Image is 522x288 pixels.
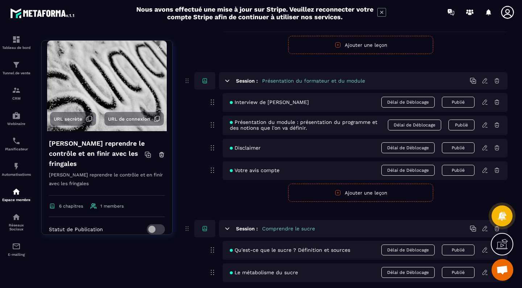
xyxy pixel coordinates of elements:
a: emailemailE-mailing [2,237,31,262]
span: Qu'est-ce que le sucre ? Définition et sources [230,247,350,253]
p: Automatisations [2,172,31,176]
a: Ouvrir le chat [492,259,513,281]
img: background [47,41,167,131]
a: formationformationTunnel de vente [2,55,31,80]
span: Délai de Déblocage [381,97,435,108]
a: formationformationCRM [2,80,31,106]
button: Publié [442,165,475,176]
p: Statut de Publication [49,226,103,232]
h4: [PERSON_NAME] reprendre le contrôle et en finir avec les fringales [49,138,145,169]
span: Le métabolisme du sucre [230,270,298,275]
a: automationsautomationsEspace membre [2,182,31,207]
span: Votre avis compte [230,167,279,173]
span: 6 chapitres [59,204,83,209]
p: [PERSON_NAME] reprendre le contrôle et en finir avec les fringales [49,171,165,196]
a: automationsautomationsAutomatisations [2,156,31,182]
a: social-networksocial-networkRéseaux Sociaux [2,207,31,237]
span: Délai de Déblocage [381,245,435,255]
p: Planificateur [2,147,31,151]
button: Publié [442,267,475,278]
button: Ajouter une leçon [288,184,433,202]
img: automations [12,111,21,120]
button: Publié [448,120,475,130]
a: automationsautomationsWebinaire [2,106,31,131]
button: Publié [442,142,475,153]
span: URL de connexion [108,116,150,122]
button: URL de connexion [104,112,164,126]
p: Webinaire [2,122,31,126]
button: Ajouter une leçon [288,36,433,54]
h6: Session : [236,78,258,84]
img: formation [12,60,21,69]
button: Publié [442,245,475,255]
p: E-mailing [2,252,31,256]
button: Publié [442,97,475,108]
h5: Comprendre le sucre [262,225,315,232]
p: Espace membre [2,198,31,202]
span: Disclaimer [230,145,261,151]
p: CRM [2,96,31,100]
img: social-network [12,213,21,221]
button: URL secrète [50,112,96,126]
a: schedulerschedulerPlanificateur [2,131,31,156]
img: automations [12,187,21,196]
span: Interview de [PERSON_NAME] [230,99,309,105]
img: automations [12,162,21,171]
span: 1 members [100,204,124,209]
img: email [12,242,21,251]
span: Délai de Déblocage [381,142,435,153]
img: formation [12,35,21,44]
p: Tableau de bord [2,46,31,50]
h6: Session : [236,226,258,231]
span: Présentation du module : présentation du programme et des notions que l'on va définir. [230,119,388,131]
p: Réseaux Sociaux [2,223,31,231]
span: URL secrète [54,116,82,122]
img: scheduler [12,137,21,145]
p: Tunnel de vente [2,71,31,75]
img: formation [12,86,21,95]
span: Délai de Déblocage [381,267,435,278]
h2: Nous avons effectué une mise à jour sur Stripe. Veuillez reconnecter votre compte Stripe afin de ... [136,5,374,21]
a: formationformationTableau de bord [2,30,31,55]
img: logo [10,7,75,20]
span: Délai de Déblocage [381,165,435,176]
span: Délai de Déblocage [388,120,441,130]
h5: Présentation du formateur et du module [262,77,365,84]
